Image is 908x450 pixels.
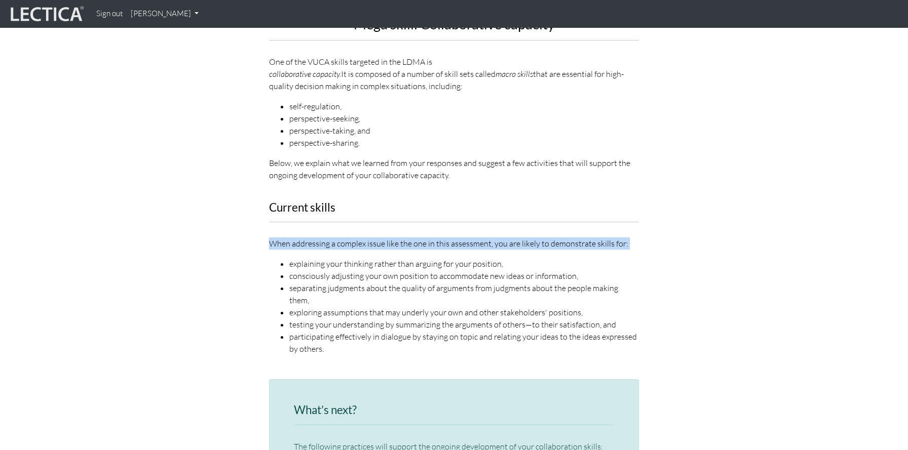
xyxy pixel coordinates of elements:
[289,125,639,137] li: perspective-taking, and
[269,157,639,181] p: Below, we explain what we learned from your responses and suggest a few activities that will supp...
[289,331,639,355] li: participating effectively in dialogue by staying on topic and relating your ideas to the ideas ex...
[289,100,639,112] li: self-regulation,
[294,404,614,417] h3: What’s next?
[8,5,84,24] img: lecticalive
[289,112,639,125] li: perspective-seeking,
[496,69,533,79] em: macro skills
[289,282,639,306] li: separating judgments about the quality of arguments from judgments about the people making them,
[289,306,639,318] li: exploring assumptions that may underly your own and other stakeholders' positions,
[269,69,341,79] em: collaborative capacity.
[269,68,639,92] div: It is composed of a number of skill sets called that are essential for high-quality decision maki...
[127,4,203,24] a: [PERSON_NAME]
[269,237,639,250] p: When addressing a complex issue like the one in this assessment, you are likely to demonstrate sk...
[289,318,639,331] li: testing your understanding by summarizing the arguments of others—to their satisfaction, and
[289,137,639,149] li: perspective-sharing.
[92,4,127,24] a: Sign out
[289,270,639,282] li: consciously adjusting your own position to accommodate new ideas or information,
[269,17,639,32] h2: Mega skill: Collaborative capacity
[269,56,639,92] p: One of the VUCA skills targeted in the LDMA is
[269,201,639,214] h3: Current skills
[289,258,639,270] li: explaining your thinking rather than arguing for your position,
